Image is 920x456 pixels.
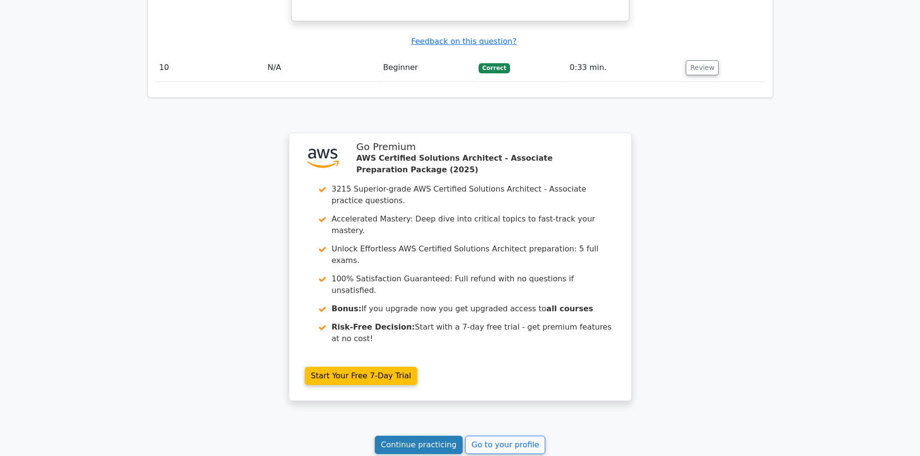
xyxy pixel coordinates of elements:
[686,60,719,75] button: Review
[379,54,475,82] td: Beginner
[156,54,264,82] td: 10
[566,54,682,82] td: 0:33 min.
[465,436,545,454] a: Go to your profile
[411,37,516,46] a: Feedback on this question?
[264,54,379,82] td: N/A
[305,367,418,385] a: Start Your Free 7-Day Trial
[479,63,510,73] span: Correct
[375,436,463,454] a: Continue practicing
